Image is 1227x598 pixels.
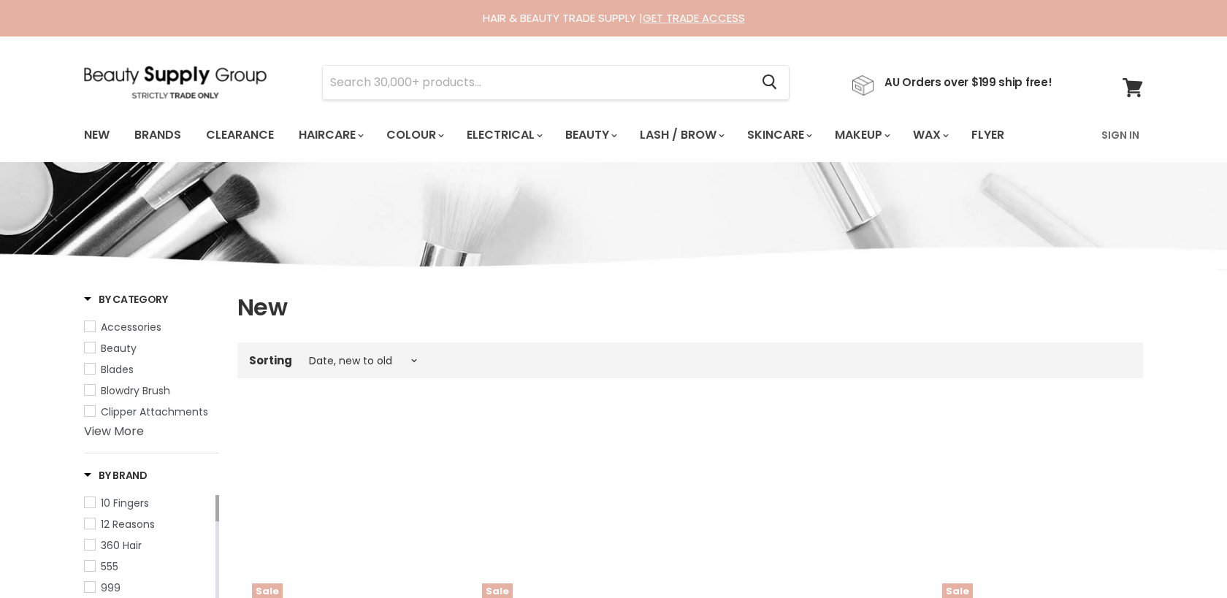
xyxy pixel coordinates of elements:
[84,361,219,377] a: Blades
[84,423,144,440] a: View More
[101,405,208,419] span: Clipper Attachments
[249,354,292,367] label: Sorting
[101,362,134,377] span: Blades
[554,120,626,150] a: Beauty
[84,559,213,575] a: 555
[73,120,121,150] a: New
[101,383,170,398] span: Blowdry Brush
[101,538,142,553] span: 360 Hair
[84,340,219,356] a: Beauty
[73,114,1054,156] ul: Main menu
[101,559,118,574] span: 555
[101,320,161,334] span: Accessories
[66,114,1161,156] nav: Main
[101,580,121,595] span: 999
[84,383,219,399] a: Blowdry Brush
[66,11,1161,26] div: HAIR & BEAUTY TRADE SUPPLY |
[84,580,213,596] a: 999
[84,495,213,511] a: 10 Fingers
[288,120,372,150] a: Haircare
[375,120,453,150] a: Colour
[195,120,285,150] a: Clearance
[84,292,168,307] h3: By Category
[101,517,155,532] span: 12 Reasons
[960,120,1015,150] a: Flyer
[902,120,957,150] a: Wax
[84,404,219,420] a: Clipper Attachments
[84,319,219,335] a: Accessories
[322,65,790,100] form: Product
[84,468,148,483] h3: By Brand
[629,120,733,150] a: Lash / Brow
[456,120,551,150] a: Electrical
[323,66,750,99] input: Search
[101,496,149,510] span: 10 Fingers
[123,120,192,150] a: Brands
[824,120,899,150] a: Makeup
[750,66,789,99] button: Search
[84,537,213,553] a: 360 Hair
[237,292,1143,323] h1: New
[736,120,821,150] a: Skincare
[1093,120,1148,150] a: Sign In
[84,516,213,532] a: 12 Reasons
[101,341,137,356] span: Beauty
[643,10,745,26] a: GET TRADE ACCESS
